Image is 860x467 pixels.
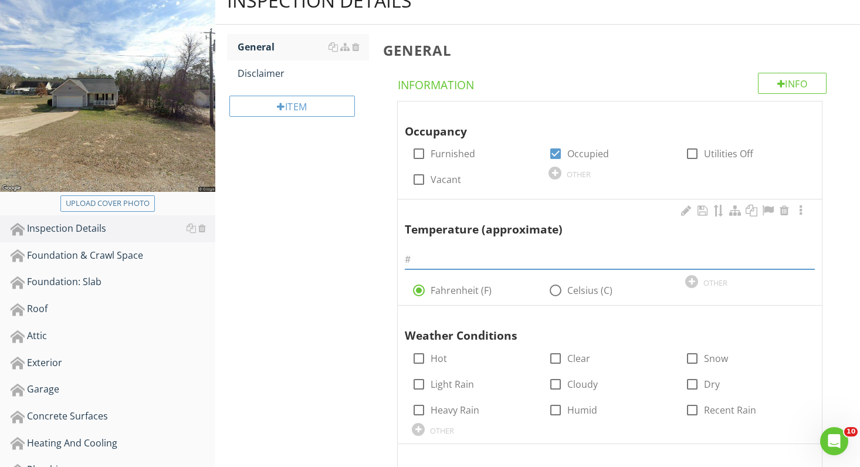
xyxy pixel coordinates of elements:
[431,404,479,416] label: Heavy Rain
[11,436,215,451] div: Heating And Cooling
[567,404,597,416] label: Humid
[398,73,827,93] h4: Information
[703,278,727,287] div: OTHER
[844,427,858,436] span: 10
[431,148,475,160] label: Furnished
[11,275,215,290] div: Foundation: Slab
[11,409,215,424] div: Concrete Surfaces
[229,96,355,117] div: Item
[405,310,794,344] div: Weather Conditions
[11,221,215,236] div: Inspection Details
[405,204,794,238] div: Temperature (approximate)
[567,170,591,179] div: OTHER
[405,106,794,140] div: Occupancy
[704,404,756,416] label: Recent Rain
[431,378,474,390] label: Light Rain
[758,73,827,94] div: Info
[383,42,841,58] h3: General
[11,382,215,397] div: Garage
[238,40,370,54] div: General
[11,248,215,263] div: Foundation & Crawl Space
[820,427,848,455] iframe: Intercom live chat
[704,378,720,390] label: Dry
[704,148,753,160] label: Utilities Off
[567,148,609,160] label: Occupied
[11,302,215,317] div: Roof
[567,285,612,296] label: Celsius (C)
[405,250,815,269] input: #
[238,66,370,80] div: Disclaimer
[431,285,492,296] label: Fahrenheit (F)
[430,426,454,435] div: OTHER
[11,329,215,344] div: Attic
[60,195,155,212] button: Upload cover photo
[567,353,590,364] label: Clear
[431,174,461,185] label: Vacant
[431,353,447,364] label: Hot
[66,198,150,209] div: Upload cover photo
[11,356,215,371] div: Exterior
[567,378,598,390] label: Cloudy
[704,353,728,364] label: Snow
